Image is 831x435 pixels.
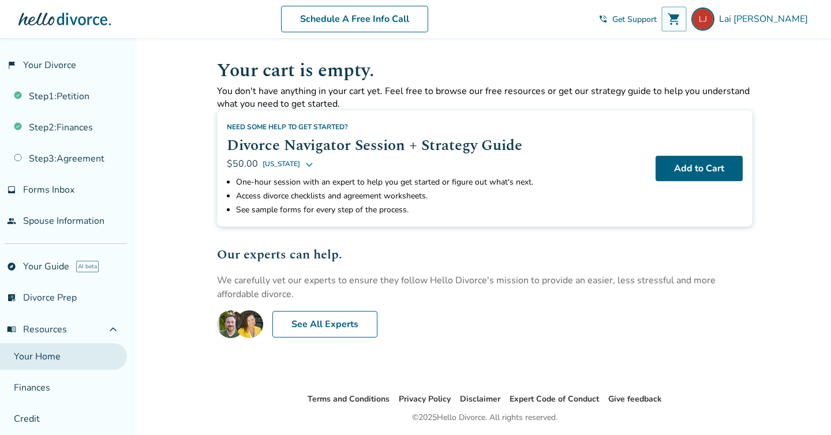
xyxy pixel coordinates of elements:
[236,175,646,189] li: One-hour session with an expert to help you get started or figure out what's next.
[7,293,16,302] span: list_alt_check
[263,157,300,171] span: [US_STATE]
[281,6,428,32] a: Schedule A Free Info Call
[106,322,120,336] span: expand_less
[7,262,16,271] span: explore
[691,7,714,31] img: lai.lyla.jiang@gmail.com
[399,393,451,404] a: Privacy Policy
[76,261,99,272] span: AI beta
[598,14,657,25] a: phone_in_talkGet Support
[7,325,16,334] span: menu_book
[272,311,377,337] a: See All Experts
[7,61,16,70] span: flag_2
[667,12,681,26] span: shopping_cart
[217,245,753,264] h2: Our experts can help.
[23,183,74,196] span: Forms Inbox
[227,157,258,170] span: $50.00
[612,14,657,25] span: Get Support
[412,411,557,425] div: © 2025 Hello Divorce. All rights reserved.
[598,14,608,24] span: phone_in_talk
[7,185,16,194] span: inbox
[773,380,831,435] iframe: Chat Widget
[236,189,646,203] li: Access divorce checklists and agreement worksheets.
[656,156,743,181] button: Add to Cart
[719,13,813,25] span: Lai [PERSON_NAME]
[217,57,753,85] h1: Your cart is empty.
[460,392,500,406] li: Disclaimer
[608,392,662,406] li: Give feedback
[7,323,67,336] span: Resources
[7,216,16,226] span: people
[236,203,646,217] li: See sample forms for every step of the process.
[217,273,753,301] p: We carefully vet our experts to ensure they follow Hello Divorce's mission to provide an easier, ...
[227,122,348,132] span: Need some help to get started?
[510,393,599,404] a: Expert Code of Conduct
[227,134,646,157] h2: Divorce Navigator Session + Strategy Guide
[217,85,753,110] p: You don't have anything in your cart yet. Feel free to browse our free resources or get our strat...
[217,310,263,338] img: E
[263,157,314,171] button: [US_STATE]
[308,393,390,404] a: Terms and Conditions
